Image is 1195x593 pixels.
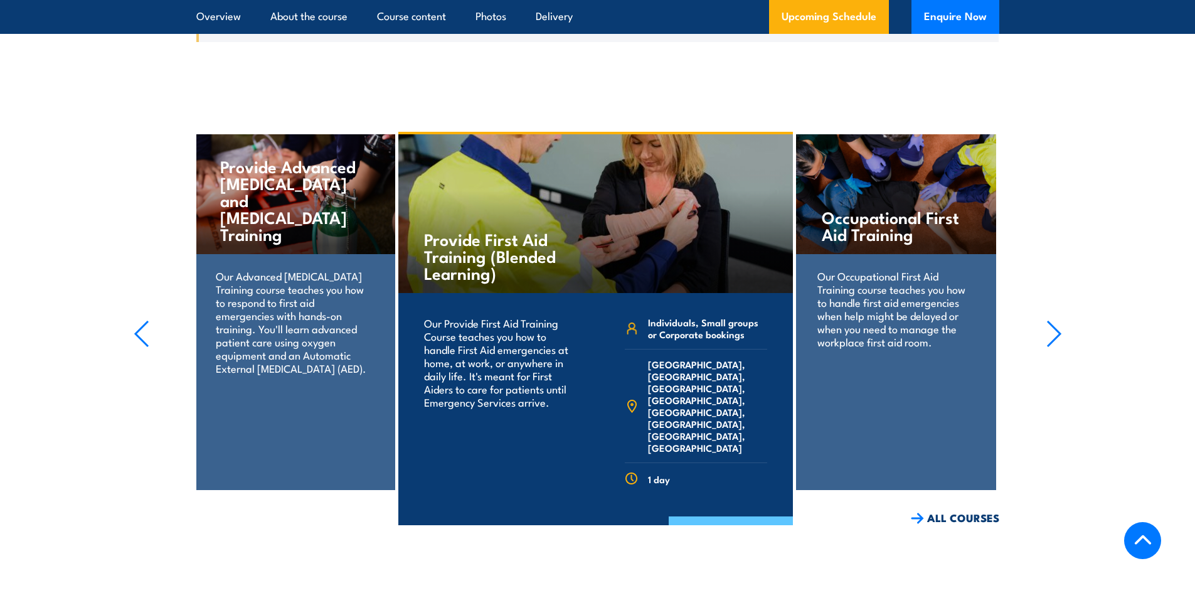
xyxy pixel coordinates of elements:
h4: Occupational First Aid Training [822,208,970,242]
p: Our Occupational First Aid Training course teaches you how to handle first aid emergencies when h... [817,269,975,348]
a: ALL COURSES [911,511,999,525]
h4: Provide First Aid Training (Blended Learning) [424,230,571,281]
span: Individuals, Small groups or Corporate bookings [648,316,767,340]
a: COURSE DETAILS [669,516,793,549]
p: Our Advanced [MEDICAL_DATA] Training course teaches you how to respond to first aid emergencies w... [216,269,373,375]
h4: Provide Advanced [MEDICAL_DATA] and [MEDICAL_DATA] Training [220,158,369,242]
p: Our Provide First Aid Training Course teaches you how to handle First Aid emergencies at home, at... [424,316,579,409]
span: [GEOGRAPHIC_DATA], [GEOGRAPHIC_DATA], [GEOGRAPHIC_DATA], [GEOGRAPHIC_DATA], [GEOGRAPHIC_DATA], [G... [648,358,767,454]
span: 1 day [648,473,670,485]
